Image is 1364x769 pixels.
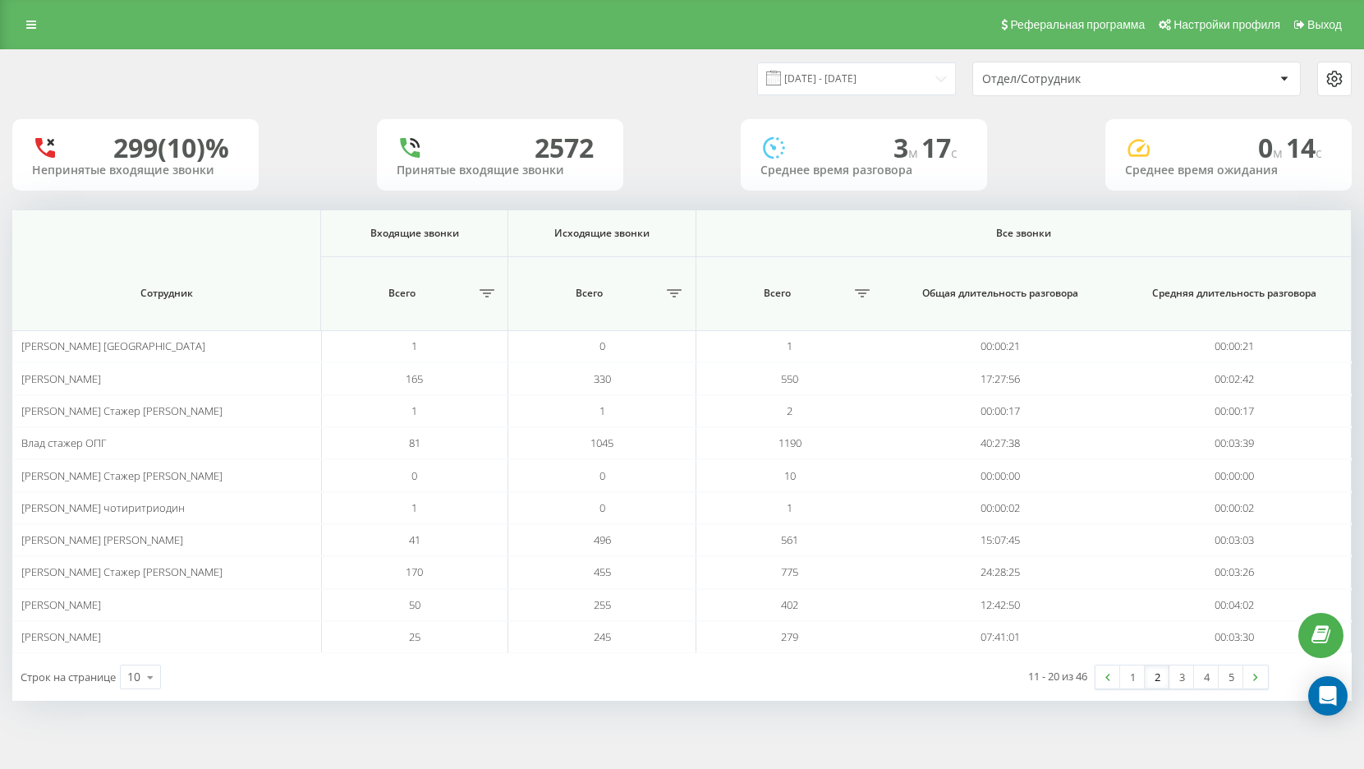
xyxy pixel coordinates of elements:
[1273,144,1286,162] span: м
[1028,668,1087,684] div: 11 - 20 из 46
[21,338,205,353] span: [PERSON_NAME] [GEOGRAPHIC_DATA]
[594,597,611,612] span: 255
[406,564,423,579] span: 170
[787,500,792,515] span: 1
[594,371,611,386] span: 330
[535,132,594,163] div: 2572
[1286,130,1322,165] span: 14
[526,227,678,240] span: Исходящие звонки
[921,130,958,165] span: 17
[411,500,417,515] span: 1
[409,435,420,450] span: 81
[778,435,801,450] span: 1190
[736,227,1311,240] span: Все звонки
[32,163,239,177] div: Непринятые входящие звонки
[781,629,798,644] span: 279
[893,130,921,165] span: 3
[982,72,1178,86] div: Отдел/Сотрудник
[21,532,183,547] span: [PERSON_NAME] [PERSON_NAME]
[1118,524,1352,556] td: 00:03:03
[338,227,491,240] span: Входящие звонки
[1145,665,1169,688] a: 2
[884,621,1118,653] td: 07:41:01
[787,403,792,418] span: 2
[21,468,223,483] span: [PERSON_NAME] Стажер [PERSON_NAME]
[409,629,420,644] span: 25
[760,163,967,177] div: Среднее время разговора
[705,287,850,300] span: Всего
[1118,362,1352,394] td: 00:02:42
[884,589,1118,621] td: 12:42:50
[1118,395,1352,427] td: 00:00:17
[1118,427,1352,459] td: 00:03:39
[1219,665,1243,688] a: 5
[21,629,101,644] span: [PERSON_NAME]
[599,403,605,418] span: 1
[1173,18,1280,31] span: Настройки профиля
[884,492,1118,524] td: 00:00:02
[21,500,185,515] span: [PERSON_NAME] чотиритриодин
[1120,665,1145,688] a: 1
[411,468,417,483] span: 0
[884,362,1118,394] td: 17:27:56
[411,403,417,418] span: 1
[1125,163,1332,177] div: Среднее время ожидания
[1118,459,1352,491] td: 00:00:00
[594,629,611,644] span: 245
[1308,676,1348,716] div: Open Intercom Messenger
[21,670,116,684] span: Строк на странице
[884,459,1118,491] td: 00:00:00
[590,435,613,450] span: 1045
[784,468,796,483] span: 10
[781,532,798,547] span: 561
[1118,330,1352,362] td: 00:00:21
[411,338,417,353] span: 1
[1118,556,1352,588] td: 00:03:26
[787,338,792,353] span: 1
[21,597,101,612] span: [PERSON_NAME]
[781,597,798,612] span: 402
[599,468,605,483] span: 0
[1194,665,1219,688] a: 4
[599,338,605,353] span: 0
[517,287,661,300] span: Всего
[599,500,605,515] span: 0
[781,371,798,386] span: 550
[409,532,420,547] span: 41
[884,330,1118,362] td: 00:00:21
[884,395,1118,427] td: 00:00:17
[1316,144,1322,162] span: c
[908,144,921,162] span: м
[21,564,223,579] span: [PERSON_NAME] Стажер [PERSON_NAME]
[21,371,101,386] span: [PERSON_NAME]
[406,371,423,386] span: 165
[781,564,798,579] span: 775
[21,403,223,418] span: [PERSON_NAME] Стажер [PERSON_NAME]
[127,669,140,685] div: 10
[594,564,611,579] span: 455
[409,597,420,612] span: 50
[951,144,958,162] span: c
[113,132,229,163] div: 299 (10)%
[1137,287,1332,300] span: Средняя длительность разговора
[1118,589,1352,621] td: 00:04:02
[884,556,1118,588] td: 24:28:25
[594,532,611,547] span: 496
[1118,492,1352,524] td: 00:00:02
[884,524,1118,556] td: 15:07:45
[1010,18,1145,31] span: Реферальная программа
[1258,130,1286,165] span: 0
[397,163,604,177] div: Принятые входящие звонки
[902,287,1099,300] span: Общая длительность разговора
[1169,665,1194,688] a: 3
[329,287,474,300] span: Всего
[1307,18,1342,31] span: Выход
[1118,621,1352,653] td: 00:03:30
[884,427,1118,459] td: 40:27:38
[35,287,298,300] span: Сотрудник
[21,435,107,450] span: Влад стажер ОПГ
